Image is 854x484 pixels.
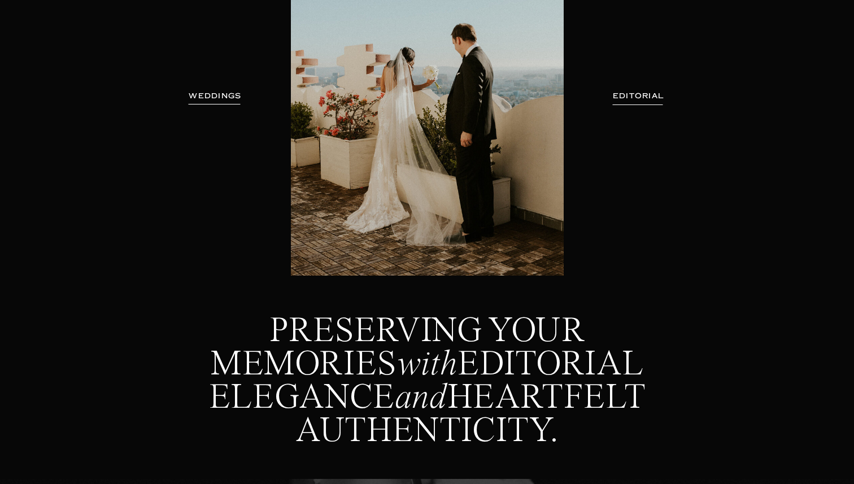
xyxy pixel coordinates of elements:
i: and [395,381,447,416]
i: with [397,348,457,383]
p: PRESERVING YOUR MEMORIES EDITORIAL ELEGANCE HEARTFELT AUTHENTICITY. [167,316,688,417]
a: WEDDINGS [180,90,251,102]
a: EDITORIAL [597,90,679,102]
